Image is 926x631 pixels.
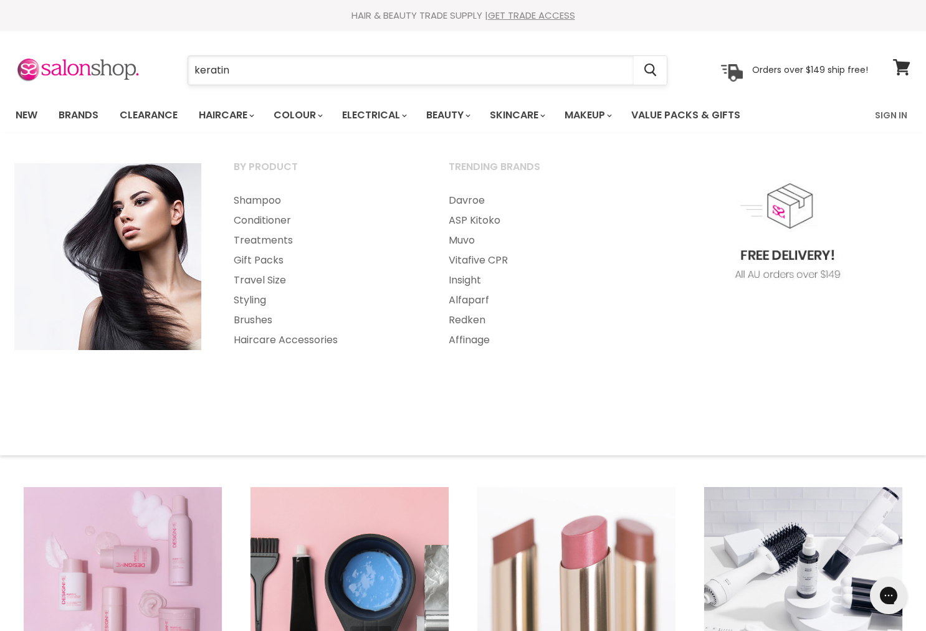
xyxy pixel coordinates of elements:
a: Styling [218,290,431,310]
a: Electrical [333,102,414,128]
a: Sign In [867,102,915,128]
a: Insight [433,270,646,290]
form: Product [188,55,667,85]
a: Shampoo [218,191,431,211]
a: Conditioner [218,211,431,230]
p: Orders over $149 ship free! [752,64,868,75]
a: ASP Kitoko [433,211,646,230]
a: By Product [218,157,431,188]
a: Affinage [433,330,646,350]
a: Redken [433,310,646,330]
a: Trending Brands [433,157,646,188]
a: Muvo [433,230,646,250]
input: Search [188,56,634,85]
a: Travel Size [218,270,431,290]
iframe: Gorgias live chat messenger [864,572,914,619]
a: Gift Packs [218,250,431,270]
ul: Main menu [433,191,646,350]
a: GET TRADE ACCESS [488,9,575,22]
button: Search [634,56,667,85]
a: Vitafive CPR [433,250,646,270]
a: Colour [264,102,330,128]
ul: Main menu [218,191,431,350]
a: Brushes [218,310,431,330]
ul: Main menu [6,97,809,133]
a: Brands [49,102,108,128]
a: Treatments [218,230,431,250]
a: Haircare Accessories [218,330,431,350]
a: New [6,102,47,128]
a: Skincare [480,102,553,128]
a: Value Packs & Gifts [622,102,750,128]
a: Makeup [555,102,619,128]
a: Clearance [110,102,187,128]
a: Davroe [433,191,646,211]
a: Beauty [417,102,478,128]
a: Alfaparf [433,290,646,310]
a: Haircare [189,102,262,128]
